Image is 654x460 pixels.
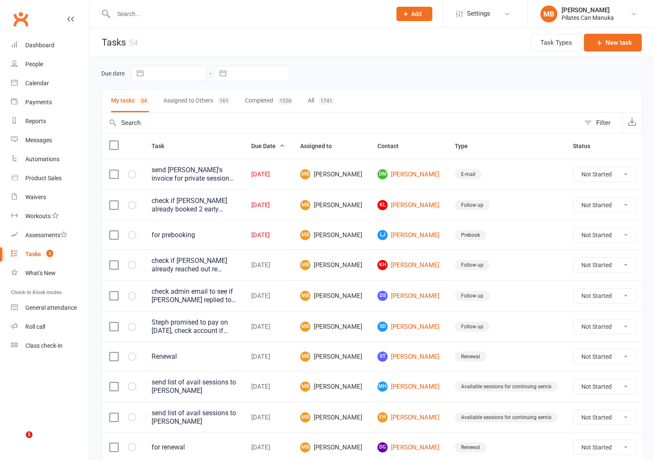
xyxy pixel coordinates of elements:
span: Settings [467,4,490,23]
div: for renewal [152,443,236,452]
a: Reports [11,112,89,131]
a: People [11,55,89,74]
h1: Tasks [90,28,138,57]
span: DM [377,169,388,179]
span: [PERSON_NAME] [300,260,362,270]
div: 54 [129,38,138,48]
div: [DATE] [251,202,285,209]
span: MB [300,169,310,179]
span: [PERSON_NAME] [300,322,362,332]
a: Class kiosk mode [11,336,89,355]
button: Add [396,7,432,21]
button: Type [455,141,477,151]
button: Task [152,141,174,151]
span: MB [300,412,310,422]
div: [PERSON_NAME] [562,6,614,14]
div: Renewal [455,442,486,452]
a: KH[PERSON_NAME] [377,260,440,270]
input: Search [102,113,580,133]
div: 1741 [318,97,334,105]
div: General attendance [25,304,77,311]
a: LJ[PERSON_NAME] [377,230,440,240]
span: [PERSON_NAME] [300,412,362,422]
div: Calendar [25,80,49,87]
div: Assessments [25,232,67,238]
a: DG[PERSON_NAME] [377,442,440,452]
div: Follow up [455,291,490,301]
a: What's New [11,264,89,283]
a: General attendance kiosk mode [11,298,89,317]
span: KH [377,260,388,270]
span: [PERSON_NAME] [300,291,362,301]
div: Workouts [25,213,51,219]
a: Roll call [11,317,89,336]
span: MB [300,291,310,301]
span: FH [377,412,388,422]
a: DM[PERSON_NAME] [377,169,440,179]
span: Status [573,143,600,149]
span: MB [300,442,310,452]
a: FH[PERSON_NAME] [377,412,440,422]
a: MH[PERSON_NAME] [377,382,440,392]
div: send [PERSON_NAME]'s invoice for private session earlier [DATE], [DATE] 12pm [152,166,236,183]
a: SD[PERSON_NAME] [377,322,440,332]
a: Messages [11,131,89,150]
span: [PERSON_NAME] [300,200,362,210]
div: [DATE] [251,292,285,300]
a: ST[PERSON_NAME] [377,352,440,362]
div: [DATE] [251,414,285,421]
a: KL[PERSON_NAME] [377,200,440,210]
button: Status [573,141,600,151]
button: My tasks54 [111,90,149,112]
span: MB [300,382,310,392]
button: Assigned to [300,141,341,151]
button: Assigned to Others161 [163,90,231,112]
div: [DATE] [251,323,285,330]
div: Product Sales [25,175,62,181]
div: Automations [25,156,60,162]
a: Product Sales [11,169,89,188]
button: Due Date [251,141,285,151]
iframe: Intercom live chat [8,431,29,452]
div: E-mail [455,169,482,179]
div: Renewal [455,352,486,362]
div: Roll call [25,323,45,330]
div: Pilates Can Manuka [562,14,614,22]
div: send list of avail sessions to [PERSON_NAME] [152,378,236,395]
span: [PERSON_NAME] [300,442,362,452]
span: 3 [46,250,53,257]
div: check if [PERSON_NAME] already booked 2 early morning sessions, once done, book [DATE] 11am on he... [152,197,236,214]
span: Add [411,11,422,17]
a: Tasks 3 [11,245,89,264]
button: New task [584,34,642,51]
span: DS [377,291,388,301]
span: [PERSON_NAME] [300,169,362,179]
span: DG [377,442,388,452]
button: Contact [377,141,408,151]
div: Dashboard [25,42,54,49]
span: MB [300,230,310,240]
div: [DATE] [251,383,285,390]
div: Tasks [25,251,41,257]
a: Waivers [11,188,89,207]
div: Available sessions for continuing semis [455,412,558,422]
div: check if [PERSON_NAME] already reached out re resuming Pilates sessions [152,257,236,273]
button: All1741 [308,90,334,112]
span: KL [377,200,388,210]
button: Filter [580,113,622,133]
div: send list of avail sessions to [PERSON_NAME] [152,409,236,426]
div: Class check-in [25,342,62,349]
div: 161 [217,97,231,105]
span: MB [300,322,310,332]
div: Filter [596,118,611,128]
div: Available sessions for continuing semis [455,382,558,392]
span: 1 [26,431,33,438]
div: Reports [25,118,46,124]
span: MB [300,200,310,210]
div: What's New [25,270,56,276]
span: [PERSON_NAME] [300,382,362,392]
div: Payments [25,99,52,106]
div: Renewal [152,352,236,361]
span: Due Date [251,143,285,149]
span: [PERSON_NAME] [300,230,362,240]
